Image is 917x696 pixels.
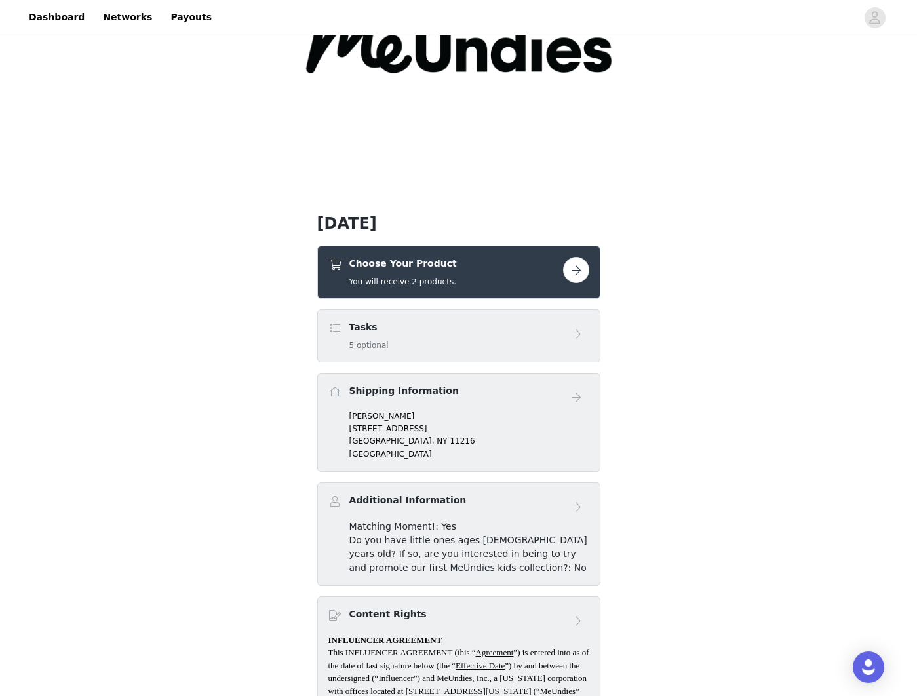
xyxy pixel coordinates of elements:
[349,493,467,507] h4: Additional Information
[317,212,600,235] h1: [DATE]
[450,436,475,446] span: 11216
[328,635,442,645] span: INFLUENCER AGREEMENT
[163,3,220,32] a: Payouts
[456,661,505,670] u: Effective Date
[349,436,435,446] span: [GEOGRAPHIC_DATA],
[349,257,457,271] h4: Choose Your Product
[349,384,459,398] h4: Shipping Information
[317,246,600,299] div: Choose Your Product
[378,673,413,683] u: Influencer
[349,339,389,351] h5: 5 optional
[349,276,457,288] h5: You will receive 2 products.
[349,608,427,621] h4: Content Rights
[476,648,514,657] u: Agreement
[317,482,600,586] div: Additional Information
[349,521,456,532] span: Matching Moment!: Yes
[349,448,589,460] p: [GEOGRAPHIC_DATA]
[317,373,600,472] div: Shipping Information
[349,320,389,334] h4: Tasks
[317,309,600,362] div: Tasks
[540,686,576,696] u: MeUndies
[437,436,447,446] span: NY
[349,423,589,435] p: [STREET_ADDRESS]
[868,7,881,28] div: avatar
[21,3,92,32] a: Dashboard
[349,535,587,573] span: Do you have little ones ages [DEMOGRAPHIC_DATA] years old? If so, are you interested in being to ...
[349,410,589,422] p: [PERSON_NAME]
[853,651,884,683] div: Open Intercom Messenger
[95,3,160,32] a: Networks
